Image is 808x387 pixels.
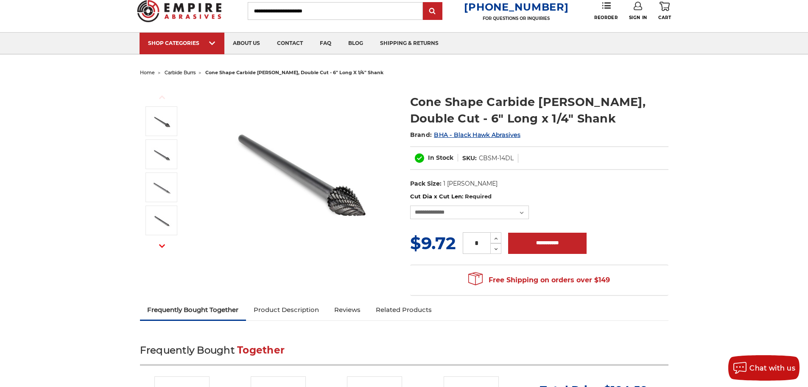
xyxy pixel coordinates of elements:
a: about us [224,33,268,54]
a: shipping & returns [372,33,447,54]
a: Reviews [327,301,368,319]
a: Product Description [246,301,327,319]
dt: Pack Size: [410,179,442,188]
a: Cart [658,2,671,20]
span: Together [237,344,285,356]
a: carbide burrs [165,70,196,75]
span: Brand: [410,131,432,139]
a: Related Products [368,301,439,319]
h1: Cone Shape Carbide [PERSON_NAME], Double Cut - 6" Long x 1/4" Shank [410,94,668,127]
span: Reorder [594,15,618,20]
label: Cut Dia x Cut Len: [410,192,668,201]
button: Next [152,237,172,255]
a: home [140,70,155,75]
dt: SKU: [462,154,477,163]
input: Submit [424,3,441,20]
span: Free Shipping on orders over $149 [468,272,610,289]
span: Sign In [629,15,647,20]
dd: CBSM-14DL [479,154,514,163]
p: FOR QUESTIONS OR INQUIRIES [464,16,568,21]
a: blog [340,33,372,54]
span: $9.72 [410,233,456,253]
div: SHOP CATEGORIES [148,40,216,46]
img: CBSM-3DL Long reach double cut carbide rotary burr, cone shape 1/4 inch shank [151,177,172,198]
img: CBSM-4DL Long reach double cut carbide rotary burr, cone shape 1/4 inch shank [151,144,172,165]
button: Previous [152,88,172,106]
span: cone shape carbide [PERSON_NAME], double cut - 6" long x 1/4" shank [205,70,383,75]
a: [PHONE_NUMBER] [464,1,568,13]
span: Cart [658,15,671,20]
button: Chat with us [728,355,800,381]
span: In Stock [428,154,453,161]
span: Chat with us [749,364,795,372]
small: Required [465,193,492,200]
span: Frequently Bought [140,344,235,356]
dd: 1 [PERSON_NAME] [443,179,498,188]
a: faq [311,33,340,54]
img: CBSM-1DL Long reach double cut carbide rotary burr, cone shape 1/4 inch shank [151,210,172,231]
a: Reorder [594,2,618,20]
a: BHA - Black Hawk Abrasives [434,131,520,139]
img: CBSM-5DL Long reach double cut carbide rotary burr, cone shape 1/4 inch shank [151,111,172,132]
a: Frequently Bought Together [140,301,246,319]
img: CBSM-5DL Long reach double cut carbide rotary burr, cone shape 1/4 inch shank [212,85,382,254]
a: contact [268,33,311,54]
